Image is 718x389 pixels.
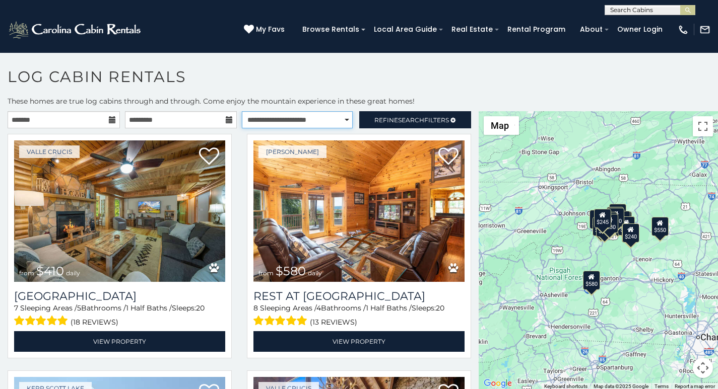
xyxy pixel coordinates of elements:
a: Rest at Mountain Crest from $580 daily [253,140,465,282]
span: 4 [316,303,321,313]
a: Valle Crucis [19,145,80,158]
span: Refine Filters [374,116,449,124]
span: Map data ©2025 Google [594,383,648,389]
span: (13 reviews) [310,316,357,329]
a: Local Area Guide [369,22,442,37]
span: Search [398,116,424,124]
div: $240 [622,223,639,243]
div: $580 [582,271,600,290]
span: from [258,269,274,277]
span: 20 [196,303,205,313]
a: Report a map error [675,383,715,389]
div: $210 [607,208,624,227]
div: $550 [651,217,668,236]
div: $320 [609,204,626,223]
div: $360 [606,207,623,226]
a: About [575,22,608,37]
span: 5 [77,303,81,313]
h3: Rest at Mountain Crest [253,289,465,303]
span: 8 [253,303,258,313]
span: from [19,269,34,277]
span: 1 Half Baths / [366,303,412,313]
a: Terms [655,383,669,389]
span: $410 [36,264,64,278]
img: Rest at Mountain Crest [253,140,465,282]
span: 20 [436,303,444,313]
a: Add to favorites [199,146,219,168]
span: My Favs [256,24,285,35]
a: Rental Program [502,22,570,37]
a: Owner Login [612,22,668,37]
a: My Favs [244,24,287,35]
div: $230 [601,214,618,233]
div: $295 [590,210,607,229]
span: $580 [276,264,306,278]
a: [GEOGRAPHIC_DATA] [14,289,225,303]
a: View Property [253,331,465,352]
span: 7 [14,303,18,313]
img: White-1-2.png [8,20,144,40]
h3: Mountainside Lodge [14,289,225,303]
div: $225 [593,217,610,236]
a: [PERSON_NAME] [258,145,327,158]
button: Change map style [484,116,519,135]
div: $245 [594,209,611,228]
a: Mountainside Lodge from $410 daily [14,140,225,282]
span: 1 Half Baths / [126,303,172,313]
button: Map camera controls [693,358,713,378]
a: Browse Rentals [297,22,364,37]
a: Real Estate [446,22,498,37]
a: View Property [14,331,225,352]
a: Add to favorites [438,146,459,168]
span: (18 reviews) [71,316,118,329]
button: Toggle fullscreen view [693,116,713,136]
img: mail-regular-white.png [699,24,710,35]
span: Map [491,120,509,131]
span: daily [308,269,322,277]
img: phone-regular-white.png [678,24,689,35]
div: $365 [617,216,634,236]
div: Sleeping Areas / Bathrooms / Sleeps: [253,303,465,329]
a: RefineSearchFilters [359,111,472,128]
span: daily [66,269,80,277]
div: Sleeping Areas / Bathrooms / Sleeps: [14,303,225,329]
a: Rest at [GEOGRAPHIC_DATA] [253,289,465,303]
img: Mountainside Lodge [14,140,225,282]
